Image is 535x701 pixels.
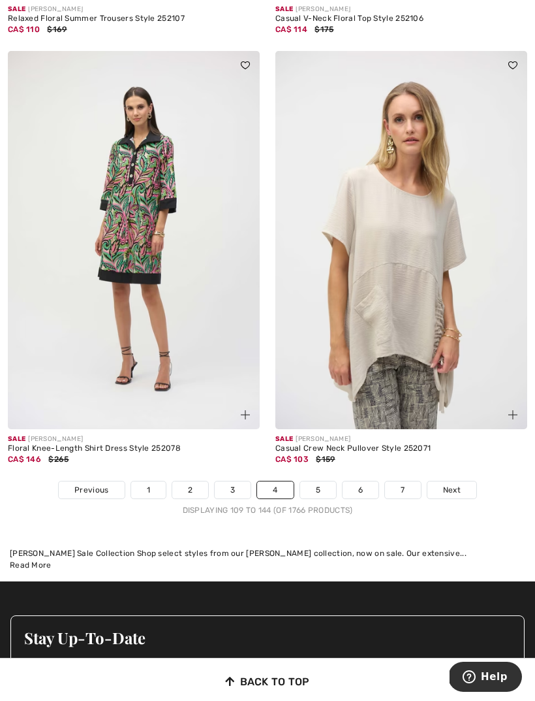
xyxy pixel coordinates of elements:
div: Casual V-Neck Floral Top Style 252106 [275,14,527,24]
a: 1 [131,481,166,498]
img: plus_v2.svg [508,410,517,419]
span: CA$ 103 [275,455,309,464]
span: CA$ 114 [275,25,307,34]
a: 2 [172,481,208,498]
a: 4 [257,481,293,498]
a: 5 [300,481,336,498]
iframe: Opens a widget where you can find more information [450,662,522,694]
div: Casual Crew Neck Pullover Style 252071 [275,444,527,453]
span: $159 [316,455,335,464]
a: 6 [343,481,378,498]
span: $169 [47,25,67,34]
span: Sale [275,435,293,443]
span: CA$ 110 [8,25,40,34]
span: Previous [74,484,108,496]
div: [PERSON_NAME] [275,5,527,14]
img: heart_black_full.svg [241,61,250,69]
img: heart_black_full.svg [508,61,517,69]
a: 3 [215,481,251,498]
img: Floral Knee-Length Shirt Dress Style 252078. Black/Multi [8,51,260,429]
img: Casual Crew Neck Pullover Style 252071. Moonstone [275,51,527,429]
a: Previous [59,481,124,498]
span: Sale [275,5,293,13]
span: CA$ 146 [8,455,41,464]
div: [PERSON_NAME] [8,5,260,14]
div: [PERSON_NAME] [8,434,260,444]
span: $175 [314,25,333,34]
div: [PERSON_NAME] [275,434,527,444]
span: Sale [8,435,25,443]
h3: Stay Up-To-Date [24,629,511,646]
img: plus_v2.svg [241,410,250,419]
div: Relaxed Floral Summer Trousers Style 252107 [8,14,260,24]
span: Read More [10,561,52,570]
div: [PERSON_NAME] Sale Collection Shop select styles from our [PERSON_NAME] collection, now on sale. ... [10,547,525,559]
a: 7 [385,481,420,498]
span: Sale [8,5,25,13]
a: Next [427,481,476,498]
span: Next [443,484,461,496]
div: Floral Knee-Length Shirt Dress Style 252078 [8,444,260,453]
span: $265 [48,455,69,464]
